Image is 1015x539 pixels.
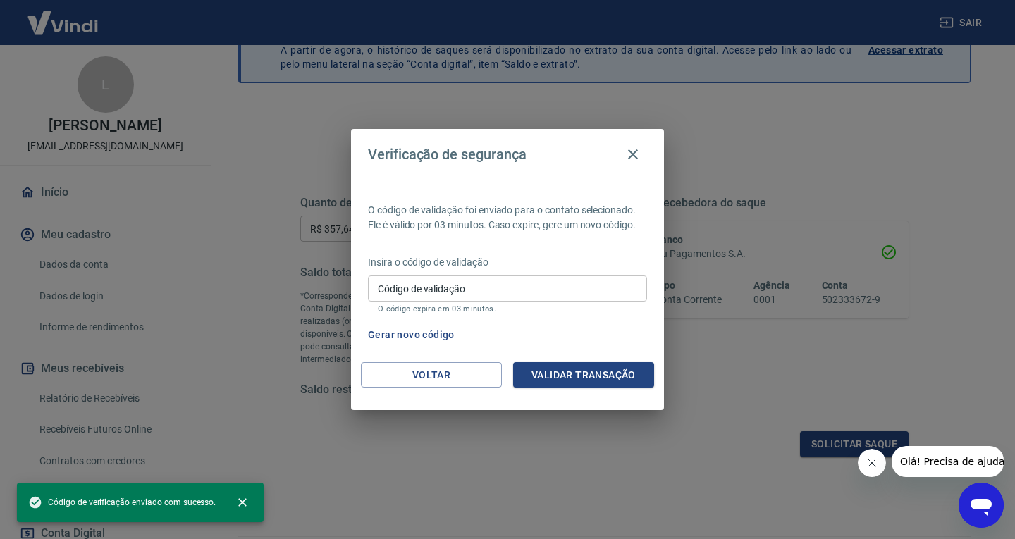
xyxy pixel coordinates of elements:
[8,10,118,21] span: Olá! Precisa de ajuda?
[513,362,654,388] button: Validar transação
[368,203,647,233] p: O código de validação foi enviado para o contato selecionado. Ele é válido por 03 minutos. Caso e...
[378,304,637,314] p: O código expira em 03 minutos.
[368,146,527,163] h4: Verificação de segurança
[361,362,502,388] button: Voltar
[362,322,460,348] button: Gerar novo código
[858,449,886,477] iframe: Fechar mensagem
[959,483,1004,528] iframe: Botão para abrir a janela de mensagens
[227,487,258,518] button: close
[892,446,1004,477] iframe: Mensagem da empresa
[368,255,647,270] p: Insira o código de validação
[28,495,216,509] span: Código de verificação enviado com sucesso.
